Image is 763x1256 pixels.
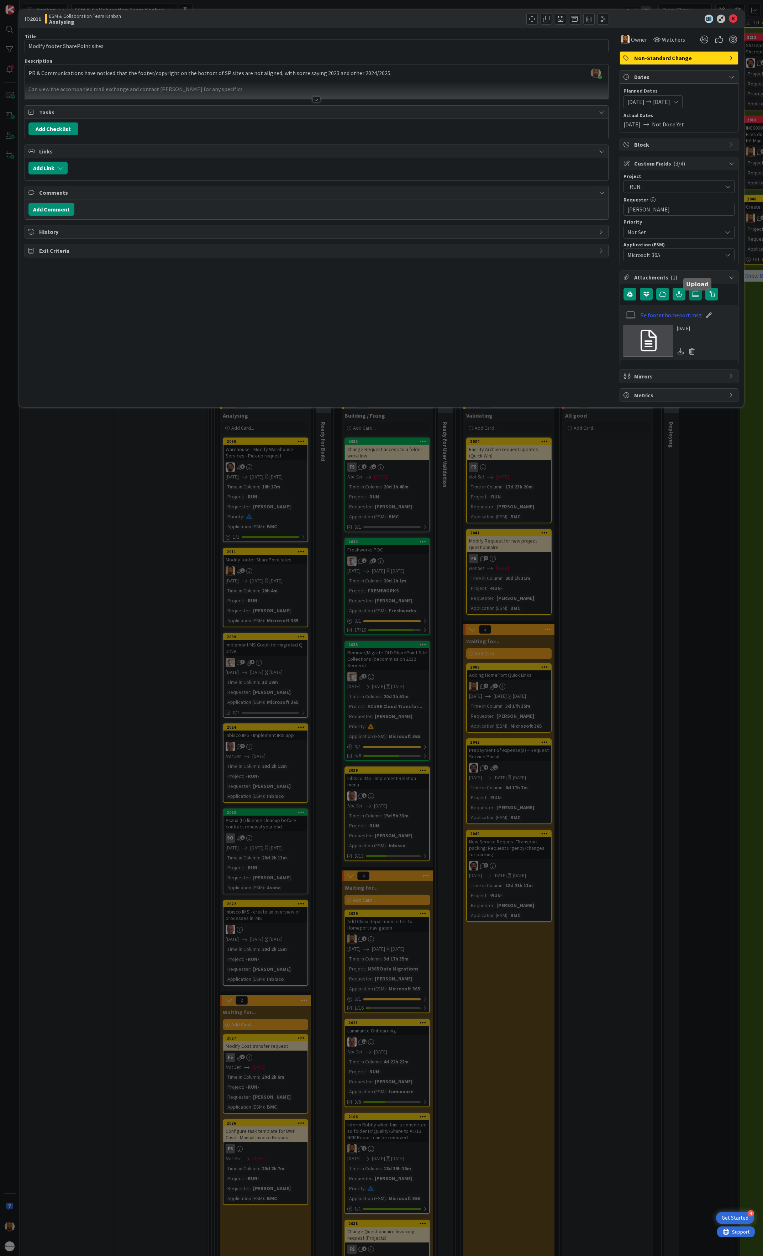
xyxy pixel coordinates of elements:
[623,87,735,95] span: Planned Dates
[25,33,36,40] label: Title
[652,120,684,129] span: Not Done Yet
[623,197,648,203] label: Requester
[748,1210,754,1216] div: 4
[623,219,735,224] div: Priority
[591,68,601,78] img: SuhERjEBekcmeNwx69lP23qFotIEMBTo.jpg
[627,182,719,192] span: -RUN-
[673,160,685,167] span: ( 3/4 )
[634,372,725,381] span: Mirrors
[653,98,670,106] span: [DATE]
[627,227,719,237] span: Not Set
[640,311,702,319] a: Re footer homeport.msg
[28,203,74,216] button: Add Comment
[722,1214,748,1221] div: Get Started
[623,242,735,247] div: Application (ESM)
[39,108,596,116] span: Tasks
[634,159,725,168] span: Custom Fields
[634,273,725,282] span: Attachments
[25,15,41,23] span: ID
[670,274,677,281] span: ( 1 )
[49,19,121,25] b: Analysing
[634,140,725,149] span: Block
[25,40,609,52] input: type card name here...
[634,54,725,62] span: Non-Standard Change
[677,347,685,356] div: Download
[677,325,698,332] div: [DATE]
[28,69,605,77] p: PR & Communications have noticed that the footer/copyright on the bottom of SP sites are not alig...
[623,174,735,179] div: Project
[39,188,596,197] span: Comments
[25,58,52,64] span: Description
[28,162,68,174] button: Add Link
[28,122,78,135] button: Add Checklist
[30,15,41,22] b: 2011
[39,147,596,156] span: Links
[621,35,630,44] img: DM
[39,246,596,255] span: Exit Criteria
[623,112,735,119] span: Actual Dates
[627,250,719,260] span: Microsoft 365
[634,73,725,81] span: Dates
[634,391,725,399] span: Metrics
[49,13,121,19] span: ESM & Collaboration Team Kanban
[716,1212,754,1224] div: Open Get Started checklist, remaining modules: 4
[686,281,709,288] h5: Upload
[623,120,641,129] span: [DATE]
[15,1,32,10] span: Support
[627,98,644,106] span: [DATE]
[662,35,685,44] span: Watchers
[631,35,647,44] span: Owner
[39,227,596,236] span: History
